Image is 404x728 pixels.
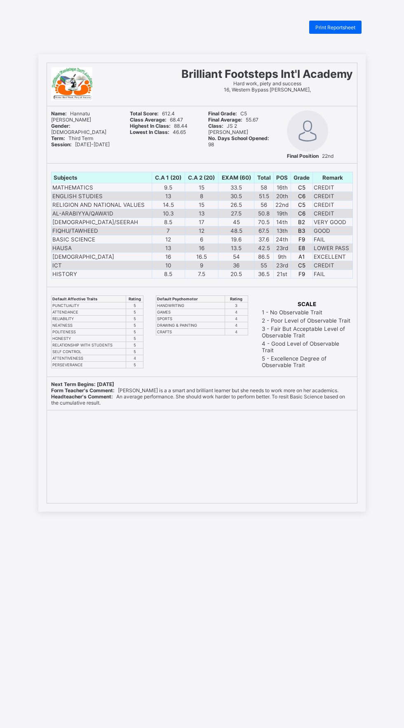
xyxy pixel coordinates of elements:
[274,172,291,183] th: POS
[51,110,91,123] span: Hannatu [PERSON_NAME]
[152,172,185,183] th: C.A 1 (20)
[312,200,352,209] td: CREDIT
[261,309,352,316] td: 1 - No Observable Trait
[185,192,218,200] td: 8
[254,243,274,252] td: 42.5
[218,226,254,235] td: 48.5
[126,361,143,368] td: 5
[51,387,338,393] span: [PERSON_NAME] is a a smart and brilliant learner but she needs to work more on her academics.
[312,235,352,243] td: FAIL
[274,235,291,243] td: 24th
[52,315,126,322] td: RELIABILITY
[51,123,70,129] b: Gender:
[291,243,312,252] td: E8
[274,261,291,269] td: 23rd
[52,302,126,309] td: PUNCTUALITY
[233,80,301,87] span: Hard work, piety and success
[218,269,254,278] td: 20.5
[152,183,185,192] td: 9.5
[156,302,225,309] td: HANDWRITING
[261,300,352,308] th: SCALE
[51,141,110,147] span: [DATE]-[DATE]
[274,192,291,200] td: 20th
[130,110,175,117] span: 612.4
[52,295,126,302] th: Default Affective Traits
[152,192,185,200] td: 13
[274,252,291,261] td: 9th
[152,252,185,261] td: 16
[208,123,223,129] b: Class:
[152,218,185,226] td: 8.5
[208,117,242,123] b: Final Average:
[152,261,185,269] td: 10
[130,129,186,135] span: 46.65
[218,183,254,192] td: 33.5
[185,172,218,183] th: C.A 2 (20)
[287,153,334,159] span: 22nd
[156,322,225,328] td: DRAWING & PAINTING
[312,226,352,235] td: GOOD
[208,135,272,147] span: 98
[254,172,274,183] th: Total
[52,218,152,226] td: [DEMOGRAPHIC_DATA]/SEERAH
[312,243,352,252] td: LOWER PASS
[185,261,218,269] td: 9
[218,218,254,226] td: 45
[208,123,248,135] span: JS 2 [PERSON_NAME]
[52,252,152,261] td: [DEMOGRAPHIC_DATA]
[218,243,254,252] td: 13.5
[254,226,274,235] td: 67.5
[52,322,126,328] td: NEATNESS
[261,317,352,324] td: 2 - Poor Level of Observable Trait
[126,335,143,342] td: 5
[291,269,312,278] td: F9
[291,235,312,243] td: F9
[185,235,218,243] td: 6
[152,243,185,252] td: 13
[156,315,225,322] td: SPORTS
[291,261,312,269] td: C5
[254,261,274,269] td: 55
[225,295,248,302] th: Rating
[52,226,152,235] td: FIQHU/TAWHEED
[312,209,352,218] td: CREDIT
[185,243,218,252] td: 16
[126,315,143,322] td: 5
[274,200,291,209] td: 22nd
[291,209,312,218] td: C6
[274,243,291,252] td: 23rd
[51,141,72,147] b: Session:
[291,218,312,226] td: B2
[225,302,248,309] td: 3
[291,172,312,183] th: Grade
[208,110,247,117] span: C5
[185,218,218,226] td: 17
[130,129,169,135] b: Lowest In Class:
[51,110,67,117] b: Name:
[291,183,312,192] td: C5
[208,135,269,141] b: No. Days School Opened:
[130,123,171,129] b: Highest In Class:
[130,110,159,117] b: Total Score:
[225,315,248,322] td: 4
[52,200,152,209] td: RELIGION AND NATIONAL VALUES
[312,261,352,269] td: CREDIT
[291,192,312,200] td: C6
[274,183,291,192] td: 16th
[287,153,319,159] b: Final Position
[208,117,258,123] span: 55.67
[185,183,218,192] td: 15
[126,342,143,348] td: 5
[254,209,274,218] td: 50.8
[254,235,274,243] td: 37.6
[274,209,291,218] td: 19th
[224,87,311,93] span: 16, Western Bypass [PERSON_NAME],
[218,261,254,269] td: 36
[52,209,152,218] td: AL-ARABIYYA/QAWA'ID
[51,135,93,141] span: Third Term
[225,322,248,328] td: 4
[52,269,152,278] td: HISTORY
[152,200,185,209] td: 14.5
[156,328,225,335] td: CRAFTS
[126,295,143,302] th: Rating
